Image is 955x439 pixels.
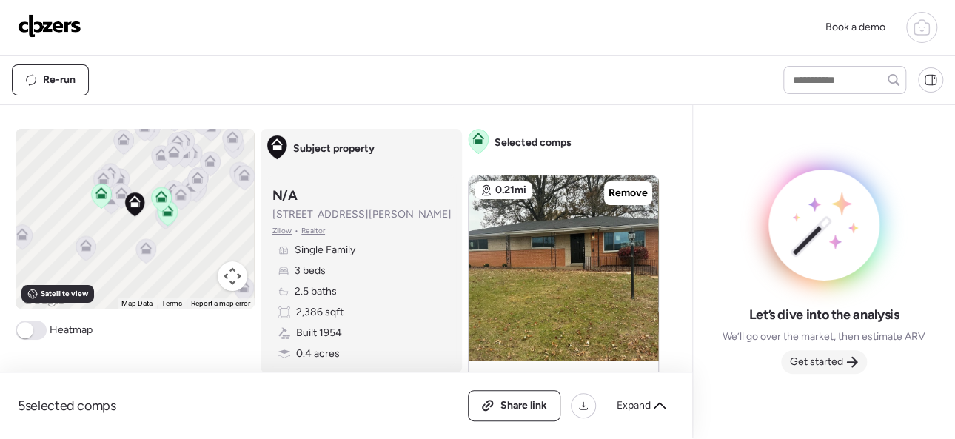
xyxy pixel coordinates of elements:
[191,299,250,307] a: Report a map error
[50,323,93,338] span: Heatmap
[295,264,326,278] span: 3 beds
[272,207,452,222] span: [STREET_ADDRESS][PERSON_NAME]
[295,225,298,237] span: •
[495,135,572,150] span: Selected comps
[19,289,68,309] a: Open this area in Google Maps (opens a new window)
[301,225,325,237] span: Realtor
[43,73,76,87] span: Re-run
[18,14,81,38] img: Logo
[723,329,925,344] span: We’ll go over the market, then estimate ARV
[609,186,648,201] span: Remove
[18,397,116,415] span: 5 selected comps
[500,398,547,413] span: Share link
[296,346,340,361] span: 0.4 acres
[296,305,344,320] span: 2,386 sqft
[295,284,337,299] span: 2.5 baths
[218,261,247,291] button: Map camera controls
[19,289,68,309] img: Google
[296,326,342,341] span: Built 1954
[41,288,88,300] span: Satellite view
[825,21,885,33] span: Book a demo
[790,355,843,369] span: Get started
[295,243,355,258] span: Single Family
[748,306,899,324] span: Let’s dive into the analysis
[617,398,651,413] span: Expand
[272,187,298,204] h3: N/A
[293,141,375,156] span: Subject property
[495,183,526,198] span: 0.21mi
[121,298,153,309] button: Map Data
[272,225,292,237] span: Zillow
[161,299,182,307] a: Terms (opens in new tab)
